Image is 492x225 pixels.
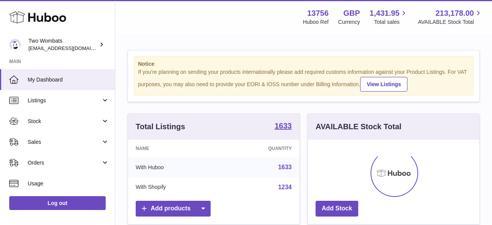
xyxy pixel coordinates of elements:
span: Listings [28,97,101,104]
strong: Notice [138,60,469,68]
th: Name [128,140,220,157]
strong: GBP [343,8,360,18]
div: Currency [338,18,360,26]
span: Orders [28,159,101,167]
td: With Huboo [128,157,220,177]
div: Two Wombats [28,37,98,52]
a: Log out [9,196,106,210]
span: 1,431.95 [370,8,400,18]
span: My Dashboard [28,76,109,83]
img: internalAdmin-13756@internal.huboo.com [9,39,21,50]
a: 1,431.95 Total sales [370,8,409,26]
a: Add products [136,201,211,217]
a: View Listings [360,77,407,92]
span: [EMAIL_ADDRESS][DOMAIN_NAME] [28,45,113,51]
span: Sales [28,138,101,146]
a: 1633 [275,122,292,131]
th: Quantity [220,140,299,157]
div: Huboo Ref [303,18,329,26]
span: AVAILABLE Stock Total [418,18,483,26]
span: 213,178.00 [435,8,474,18]
span: Usage [28,180,109,187]
span: Stock [28,118,101,125]
h3: Total Listings [136,122,185,132]
a: 1234 [278,184,292,190]
td: With Shopify [128,177,220,197]
strong: 1633 [275,122,292,130]
div: If you're planning on sending your products internationally please add required customs informati... [138,68,469,92]
h3: AVAILABLE Stock Total [316,122,401,132]
a: Add Stock [316,201,358,217]
span: Total sales [374,18,408,26]
a: 213,178.00 AVAILABLE Stock Total [418,8,483,26]
a: 1633 [278,164,292,170]
strong: 13756 [307,8,329,18]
